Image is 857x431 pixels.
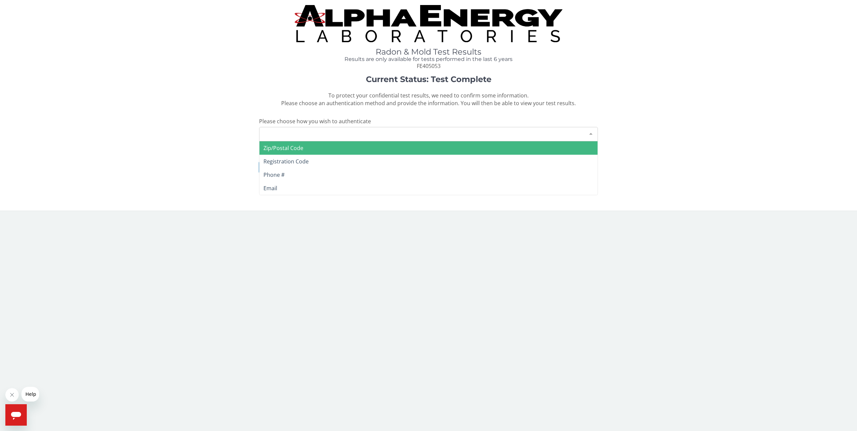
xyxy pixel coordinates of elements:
[366,74,491,84] strong: Current Status: Test Complete
[259,56,598,62] h4: Results are only available for tests performed in the last 6 years
[263,171,285,178] span: Phone #
[295,5,562,42] img: TightCrop.jpg
[263,144,303,152] span: Zip/Postal Code
[417,62,441,70] span: FE405053
[21,387,39,402] iframe: Message de la compagnie
[263,158,309,165] span: Registration Code
[263,185,277,192] span: Email
[259,118,371,125] span: Please choose how you wish to authenticate
[5,404,27,426] iframe: Bouton de lancement de la fenêtre de messagerie
[259,161,598,173] button: I need help
[5,388,19,402] iframe: Fermer le message
[281,92,576,107] span: To protect your confidential test results, we need to confirm some information. Please choose an ...
[259,48,598,56] h1: Radon & Mold Test Results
